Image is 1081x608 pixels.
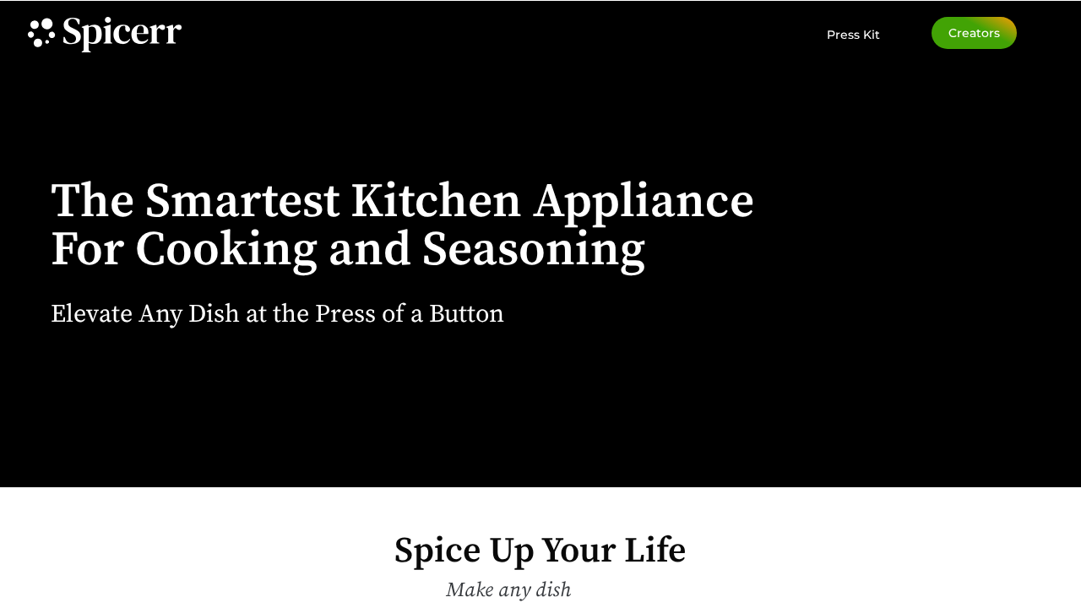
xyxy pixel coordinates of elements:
h2: Elevate Any Dish at the Press of a Button [51,301,504,327]
span: Creators [948,27,1000,39]
span: Make any dish [446,578,571,603]
h1: The Smartest Kitchen Appliance For Cooking and Seasoning [51,178,754,274]
a: Creators [932,17,1017,49]
a: Press Kit [827,17,880,42]
span: Press Kit [827,27,880,42]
